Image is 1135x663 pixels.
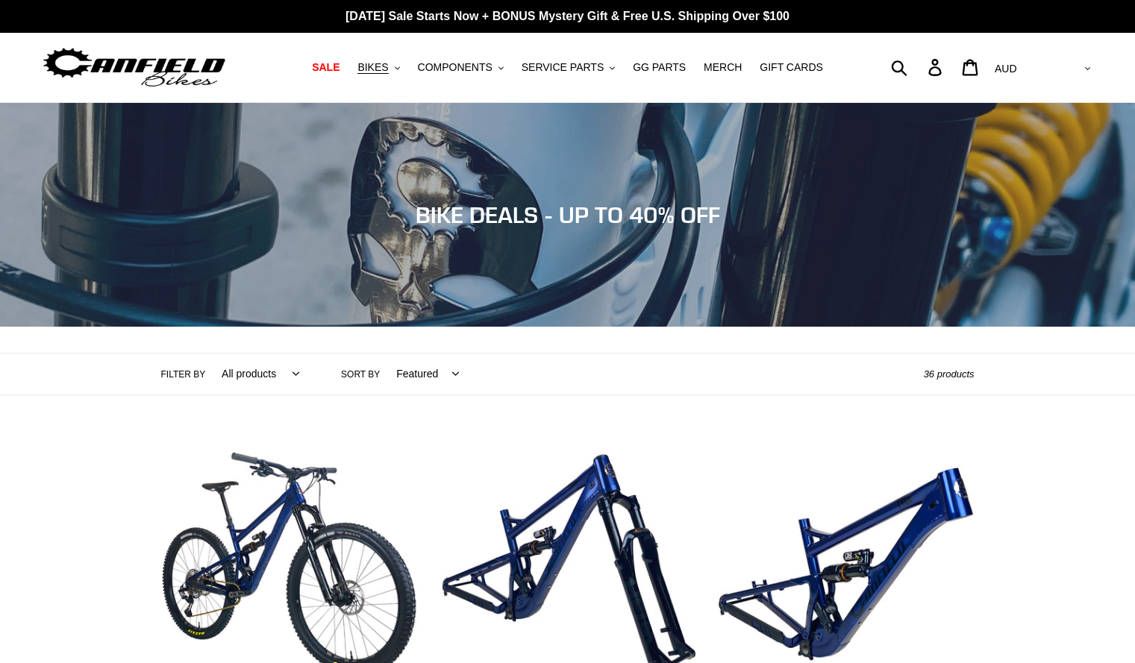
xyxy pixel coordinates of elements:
[704,61,742,74] span: MERCH
[304,57,347,78] a: SALE
[924,368,975,380] span: 36 products
[416,201,720,228] span: BIKE DEALS - UP TO 40% OFF
[350,57,407,78] button: BIKES
[522,61,604,74] span: SERVICE PARTS
[625,57,693,78] a: GG PARTS
[41,44,228,91] img: Canfield Bikes
[161,368,206,381] label: Filter by
[633,61,686,74] span: GG PARTS
[752,57,831,78] a: GIFT CARDS
[760,61,823,74] span: GIFT CARDS
[357,61,388,74] span: BIKES
[341,368,380,381] label: Sort by
[696,57,749,78] a: MERCH
[312,61,340,74] span: SALE
[514,57,622,78] button: SERVICE PARTS
[410,57,511,78] button: COMPONENTS
[418,61,493,74] span: COMPONENTS
[899,51,937,84] input: Search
